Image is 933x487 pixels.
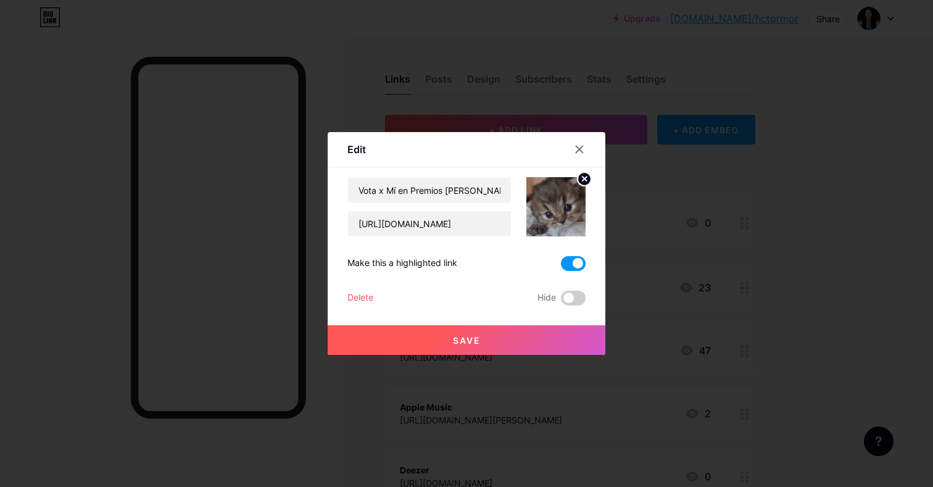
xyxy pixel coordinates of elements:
[537,291,556,306] span: Hide
[526,177,586,236] img: link_thumbnail
[347,291,373,306] div: Delete
[348,178,511,202] input: Title
[348,211,511,236] input: URL
[347,256,457,271] div: Make this a highlighted link
[328,325,605,355] button: Save
[347,142,366,157] div: Edit
[453,335,481,346] span: Save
